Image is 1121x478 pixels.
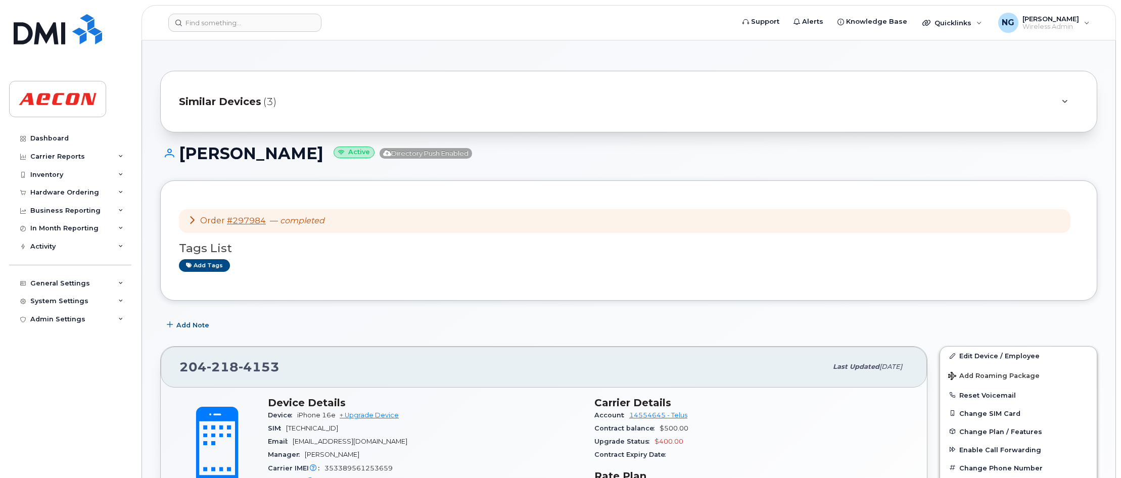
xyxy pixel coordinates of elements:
[959,446,1041,453] span: Enable Call Forwarding
[179,242,1079,255] h3: Tags List
[959,427,1042,435] span: Change Plan / Features
[594,438,655,445] span: Upgrade Status
[380,148,472,159] span: Directory Push Enabled
[227,216,266,225] a: #297984
[594,411,629,419] span: Account
[655,438,683,445] span: $400.00
[940,441,1097,459] button: Enable Call Forwarding
[160,316,218,334] button: Add Note
[334,147,375,158] small: Active
[629,411,687,419] a: 14554645 - Telus
[940,404,1097,422] button: Change SIM Card
[207,359,239,374] span: 218
[200,216,225,225] span: Order
[179,359,279,374] span: 204
[179,259,230,272] a: Add tags
[940,365,1097,386] button: Add Roaming Package
[179,94,261,109] span: Similar Devices
[270,216,324,225] span: —
[833,363,879,370] span: Last updated
[268,411,297,419] span: Device
[176,320,209,330] span: Add Note
[268,464,324,472] span: Carrier IMEI
[239,359,279,374] span: 4153
[324,464,393,472] span: 353389561253659
[280,216,324,225] em: completed
[293,438,407,445] span: [EMAIL_ADDRESS][DOMAIN_NAME]
[940,459,1097,477] button: Change Phone Number
[940,422,1097,441] button: Change Plan / Features
[297,411,336,419] span: iPhone 16e
[594,451,671,458] span: Contract Expiry Date
[948,372,1040,381] span: Add Roaming Package
[160,145,1097,162] h1: [PERSON_NAME]
[594,397,909,409] h3: Carrier Details
[286,424,338,432] span: [TECHNICAL_ID]
[305,451,359,458] span: [PERSON_NAME]
[940,386,1097,404] button: Reset Voicemail
[268,424,286,432] span: SIM
[340,411,399,419] a: + Upgrade Device
[879,363,902,370] span: [DATE]
[268,438,293,445] span: Email
[268,397,582,409] h3: Device Details
[660,424,688,432] span: $500.00
[594,424,660,432] span: Contract balance
[263,94,276,109] span: (3)
[940,347,1097,365] a: Edit Device / Employee
[268,451,305,458] span: Manager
